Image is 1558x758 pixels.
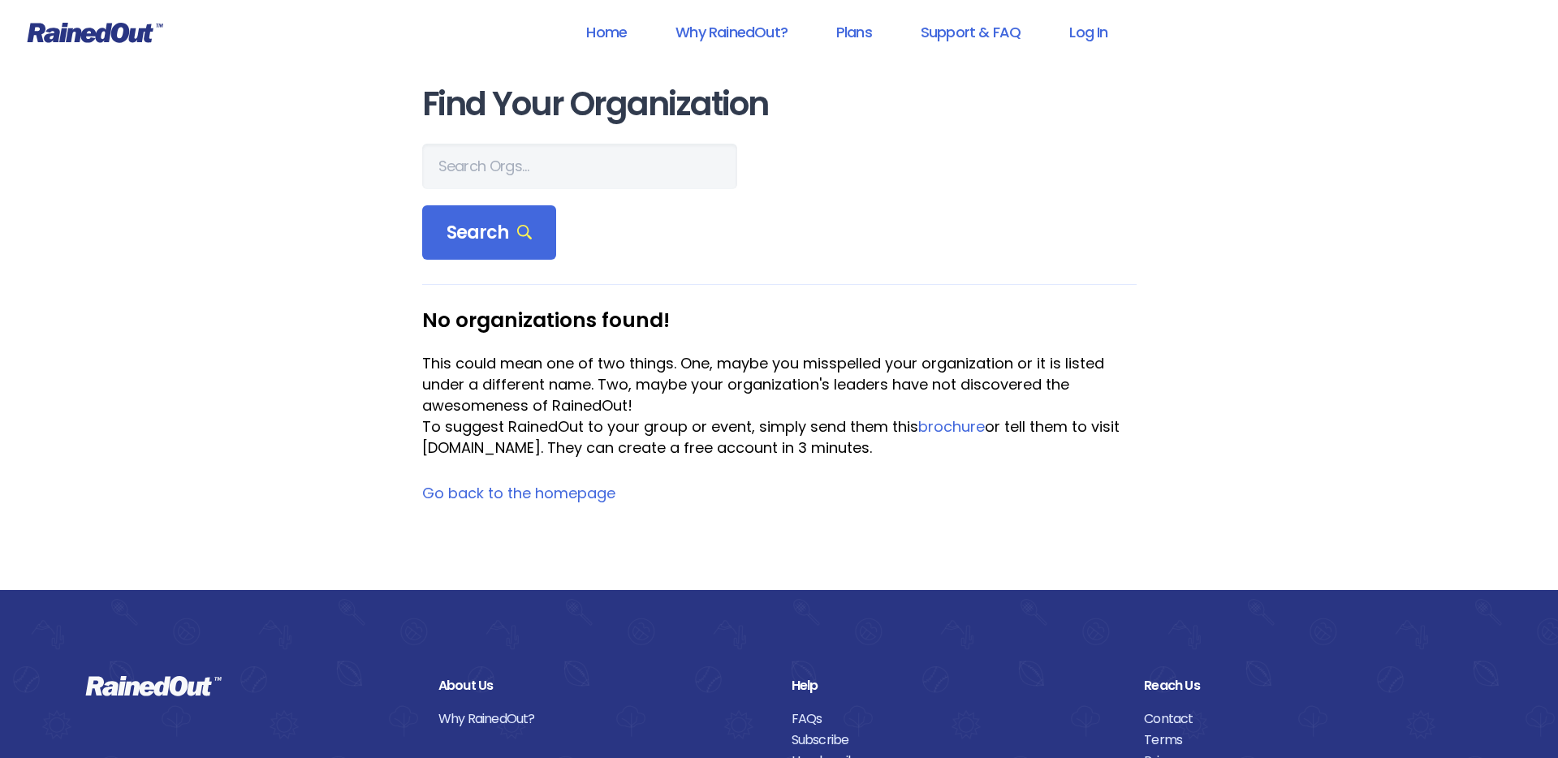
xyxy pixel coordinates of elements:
[422,144,737,189] input: Search Orgs…
[792,708,1120,730] a: FAQs
[438,675,767,696] div: About Us
[422,353,1137,416] div: This could mean one of two things. One, maybe you misspelled your organization or it is listed un...
[422,205,557,261] div: Search
[900,14,1042,50] a: Support & FAQ
[654,14,809,50] a: Why RainedOut?
[1144,675,1473,696] div: Reach Us
[422,483,615,503] a: Go back to the homepage
[422,416,1137,459] div: To suggest RainedOut to your group or event, simply send them this or tell them to visit [DOMAIN_...
[815,14,893,50] a: Plans
[918,416,985,437] a: brochure
[1144,708,1473,730] a: Contact
[438,708,767,730] a: Why RainedOut?
[1048,14,1129,50] a: Log In
[422,86,1137,123] h1: Find Your Organization
[792,730,1120,751] a: Subscribe
[447,222,533,244] span: Search
[422,309,1137,331] h3: No organizations found!
[1144,730,1473,751] a: Terms
[565,14,648,50] a: Home
[792,675,1120,696] div: Help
